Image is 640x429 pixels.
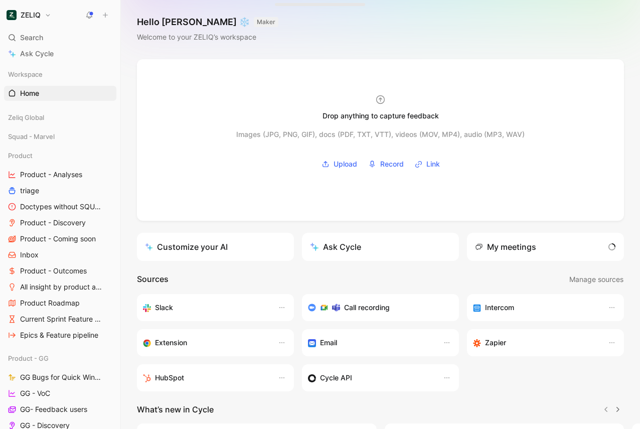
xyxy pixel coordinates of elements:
[137,273,169,286] h2: Sources
[20,32,43,44] span: Search
[143,302,268,314] div: Sync your customers, send feedback and get updates in Slack
[411,157,443,172] button: Link
[20,88,39,98] span: Home
[320,372,352,384] h3: Cycle API
[4,30,116,45] div: Search
[137,31,278,43] div: Welcome to your ZELIQ’s workspace
[4,296,116,311] a: Product Roadmap
[308,372,433,384] div: Sync customers & send feedback from custom sources. Get inspired by our favorite use case
[4,386,116,401] a: GG - VoC
[20,282,103,292] span: All insight by product areas
[426,158,440,170] span: Link
[4,148,116,343] div: ProductProduct - AnalysestriageDoctypes without SQUADProduct - DiscoveryProduct - Coming soonInbo...
[20,250,39,260] span: Inbox
[475,241,536,253] div: My meetings
[4,199,116,214] a: Doctypes without SQUAD
[4,312,116,327] a: Current Sprint Feature pipeline
[155,302,173,314] h3: Slack
[20,388,50,398] span: GG - VoC
[236,128,525,140] div: Images (JPG, PNG, GIF), docs (PDF, TXT, VTT), videos (MOV, MP4), audio (MP3, WAV)
[4,247,116,262] a: Inbox
[4,263,116,278] a: Product - Outcomes
[8,151,33,161] span: Product
[4,231,116,246] a: Product - Coming soon
[137,403,214,415] h2: What’s new in Cycle
[21,11,41,20] h1: ZELIQ
[320,337,337,349] h3: Email
[20,298,80,308] span: Product Roadmap
[4,351,116,366] div: Product - GG
[485,337,506,349] h3: Zapier
[20,372,104,382] span: GG Bugs for Quick Wins days
[344,302,390,314] h3: Call recording
[143,337,268,349] div: Capture feedback from anywhere on the web
[365,157,407,172] button: Record
[308,337,433,349] div: Forward emails to your feedback inbox
[145,241,228,253] div: Customize your AI
[254,17,278,27] button: MAKER
[569,273,624,286] button: Manage sources
[137,233,294,261] a: Customize your AI
[4,148,116,163] div: Product
[20,266,87,276] span: Product - Outcomes
[4,129,116,144] div: Squad - Marvel
[380,158,404,170] span: Record
[137,16,278,28] h1: Hello [PERSON_NAME] ❄️
[20,234,96,244] span: Product - Coming soon
[334,158,357,170] span: Upload
[20,218,86,228] span: Product - Discovery
[4,183,116,198] a: triage
[8,353,49,363] span: Product - GG
[4,86,116,101] a: Home
[4,279,116,295] a: All insight by product areas
[4,215,116,230] a: Product - Discovery
[8,112,44,122] span: Zeliq Global
[4,110,116,125] div: Zeliq Global
[155,337,187,349] h3: Extension
[310,241,361,253] div: Ask Cycle
[4,8,54,22] button: ZELIQZELIQ
[4,67,116,82] div: Workspace
[473,337,598,349] div: Capture feedback from thousands of sources with Zapier (survey results, recordings, sheets, etc).
[302,233,459,261] button: Ask Cycle
[8,69,43,79] span: Workspace
[4,328,116,343] a: Epics & Feature pipeline
[4,129,116,147] div: Squad - Marvel
[7,10,17,20] img: ZELIQ
[4,46,116,61] a: Ask Cycle
[4,402,116,417] a: GG- Feedback users
[4,167,116,182] a: Product - Analyses
[473,302,598,314] div: Sync your customers, send feedback and get updates in Intercom
[308,302,445,314] div: Record & transcribe meetings from Zoom, Meet & Teams.
[20,170,82,180] span: Product - Analyses
[20,186,39,196] span: triage
[4,110,116,128] div: Zeliq Global
[323,110,439,122] div: Drop anything to capture feedback
[569,273,623,285] span: Manage sources
[4,370,116,385] a: GG Bugs for Quick Wins days
[485,302,514,314] h3: Intercom
[8,131,55,141] span: Squad - Marvel
[20,314,104,324] span: Current Sprint Feature pipeline
[20,48,54,60] span: Ask Cycle
[155,372,184,384] h3: HubSpot
[20,404,87,414] span: GG- Feedback users
[20,330,98,340] span: Epics & Feature pipeline
[318,157,361,172] button: Upload
[20,202,102,212] span: Doctypes without SQUAD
